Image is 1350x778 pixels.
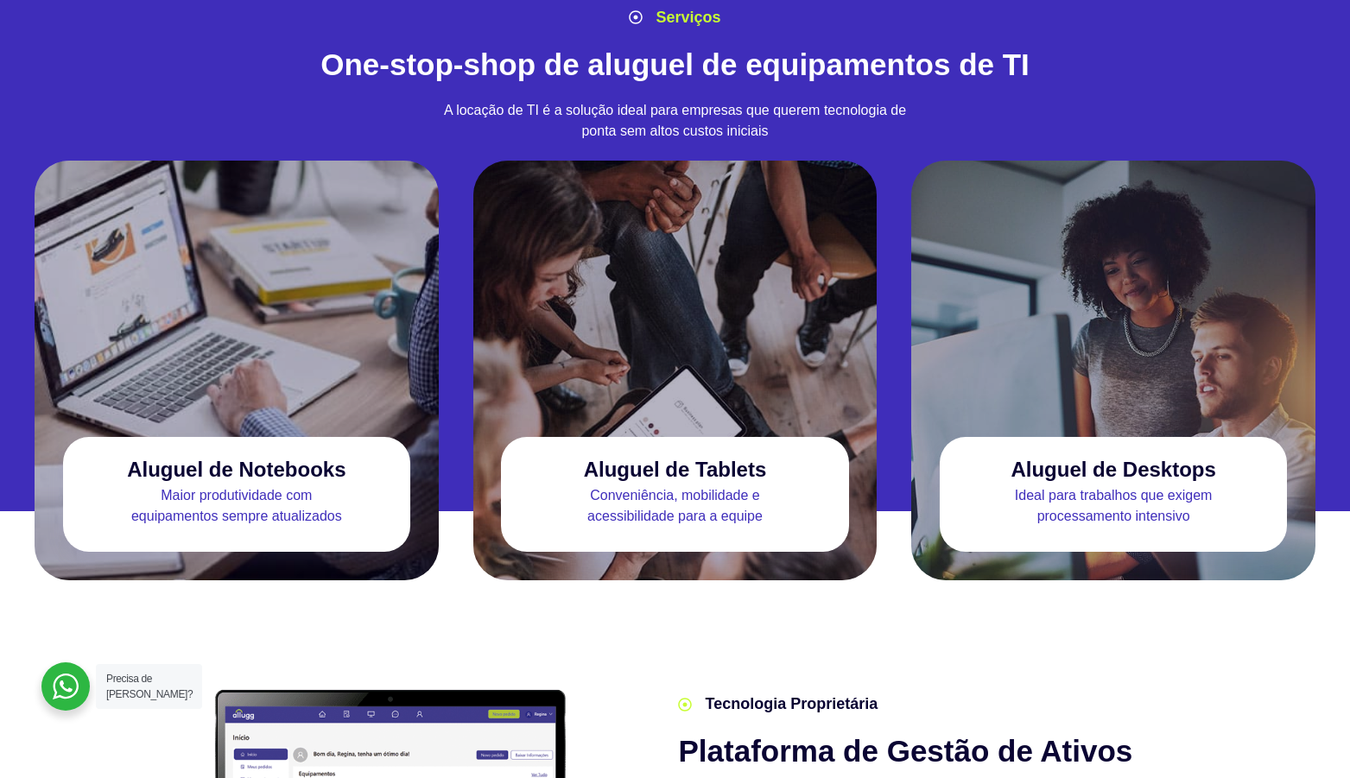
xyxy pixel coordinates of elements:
h3: Aluguel de Desktops [1011,458,1215,481]
h3: Aluguel de Notebooks [127,458,345,481]
span: Serviços [651,6,720,29]
span: Tecnologia Proprietária [700,693,878,716]
iframe: Chat Widget [1039,557,1350,778]
p: Maior produtividade com equipamentos sempre atualizados [63,485,410,527]
div: Widget de chat [1039,557,1350,778]
p: A locação de TI é a solução ideal para empresas que querem tecnologia de ponta sem altos custos i... [440,100,910,142]
h2: Plataforma de Gestão de Ativos [678,733,1177,769]
h3: Aluguel de Tablets [584,458,767,481]
span: Precisa de [PERSON_NAME]? [106,673,193,700]
p: Ideal para trabalhos que exigem processamento intensivo [940,485,1287,527]
p: Conveniência, mobilidade e acessibilidade para a equipe [501,485,848,527]
h2: One-stop-shop de aluguel de equipamentos de TI [166,47,1185,83]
